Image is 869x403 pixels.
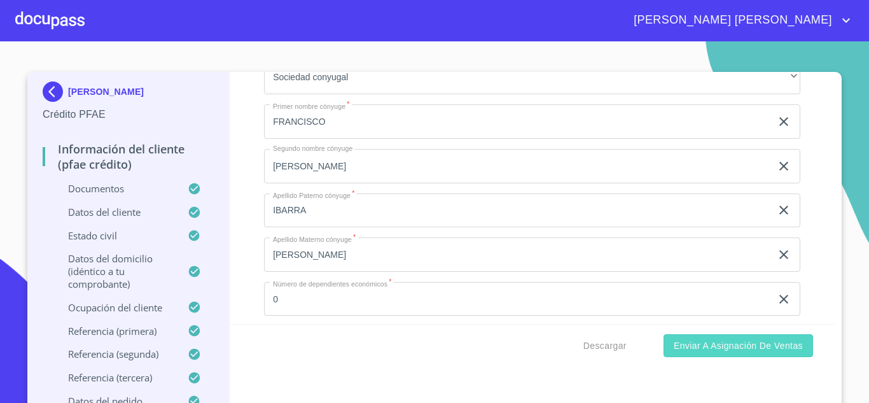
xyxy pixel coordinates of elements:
[776,114,791,129] button: clear input
[624,10,854,31] button: account of current user
[578,334,632,358] button: Descargar
[43,252,188,290] p: Datos del domicilio (idéntico a tu comprobante)
[43,371,188,384] p: Referencia (tercera)
[43,107,214,122] p: Crédito PFAE
[43,229,188,242] p: Estado Civil
[776,292,791,307] button: clear input
[43,141,214,172] p: Información del cliente (PFAE crédito)
[264,60,800,95] div: Sociedad conyugal
[43,182,188,195] p: Documentos
[43,81,214,107] div: [PERSON_NAME]
[43,301,188,314] p: Ocupación del Cliente
[43,348,188,360] p: Referencia (segunda)
[43,206,188,218] p: Datos del cliente
[776,202,791,218] button: clear input
[776,159,791,174] button: clear input
[674,338,803,354] span: Enviar a Asignación de Ventas
[664,334,813,358] button: Enviar a Asignación de Ventas
[68,87,144,97] p: [PERSON_NAME]
[624,10,838,31] span: [PERSON_NAME] [PERSON_NAME]
[776,247,791,262] button: clear input
[43,81,68,102] img: Docupass spot blue
[583,338,627,354] span: Descargar
[43,325,188,337] p: Referencia (primera)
